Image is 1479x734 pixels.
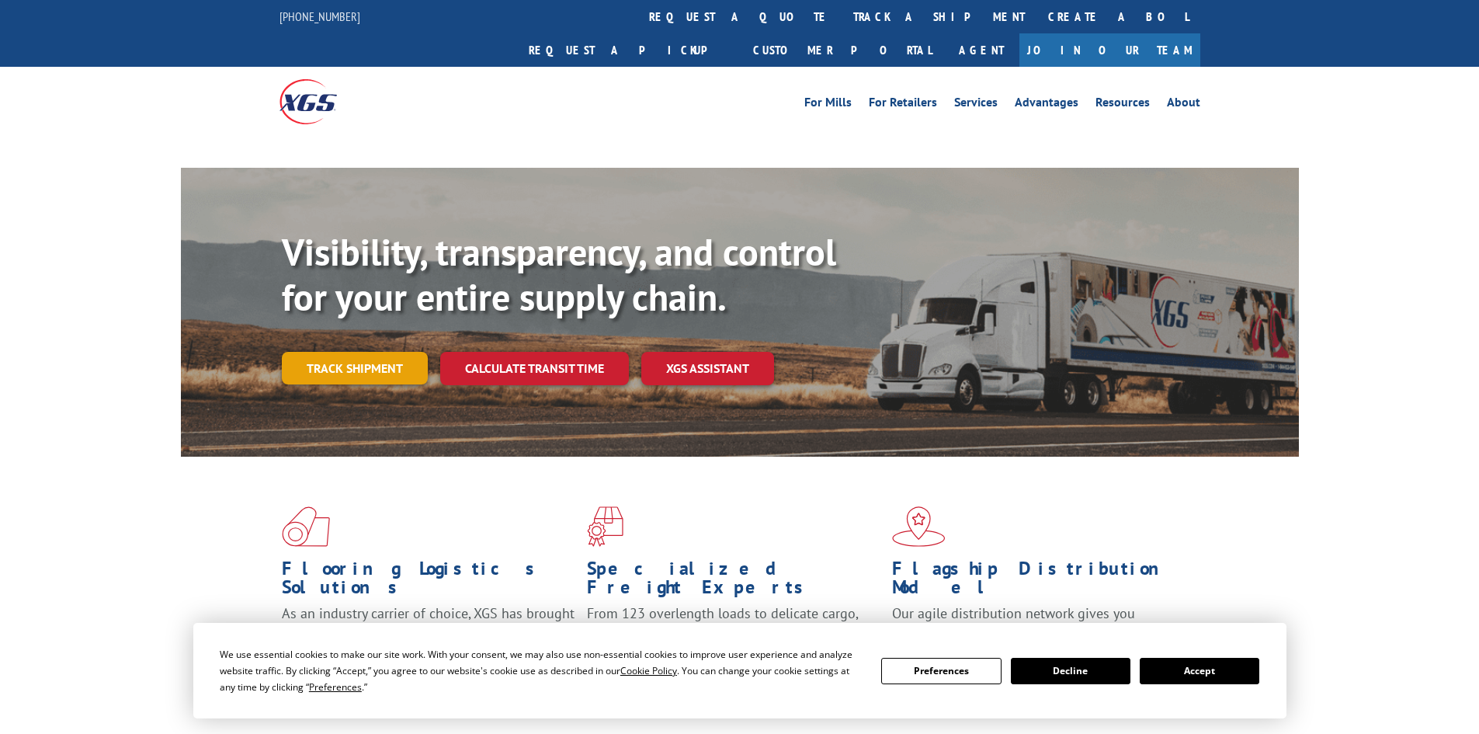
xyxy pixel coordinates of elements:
[587,506,623,547] img: xgs-icon-focused-on-flooring-red
[220,646,863,695] div: We use essential cookies to make our site work. With your consent, we may also use non-essential ...
[587,604,880,673] p: From 123 overlength loads to delicate cargo, our experienced staff knows the best way to move you...
[282,352,428,384] a: Track shipment
[282,559,575,604] h1: Flooring Logistics Solutions
[282,228,836,321] b: Visibility, transparency, and control for your entire supply chain.
[587,559,880,604] h1: Specialized Freight Experts
[193,623,1286,718] div: Cookie Consent Prompt
[641,352,774,385] a: XGS ASSISTANT
[309,680,362,694] span: Preferences
[954,96,998,113] a: Services
[943,33,1019,67] a: Agent
[620,664,677,677] span: Cookie Policy
[892,506,946,547] img: xgs-icon-flagship-distribution-model-red
[804,96,852,113] a: For Mills
[741,33,943,67] a: Customer Portal
[881,658,1001,684] button: Preferences
[440,352,629,385] a: Calculate transit time
[1015,96,1078,113] a: Advantages
[869,96,937,113] a: For Retailers
[282,604,575,659] span: As an industry carrier of choice, XGS has brought innovation and dedication to flooring logistics...
[892,604,1178,641] span: Our agile distribution network gives you nationwide inventory management on demand.
[1140,658,1259,684] button: Accept
[1167,96,1200,113] a: About
[282,506,330,547] img: xgs-icon-total-supply-chain-intelligence-red
[892,559,1186,604] h1: Flagship Distribution Model
[1011,658,1130,684] button: Decline
[517,33,741,67] a: Request a pickup
[279,9,360,24] a: [PHONE_NUMBER]
[1019,33,1200,67] a: Join Our Team
[1095,96,1150,113] a: Resources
